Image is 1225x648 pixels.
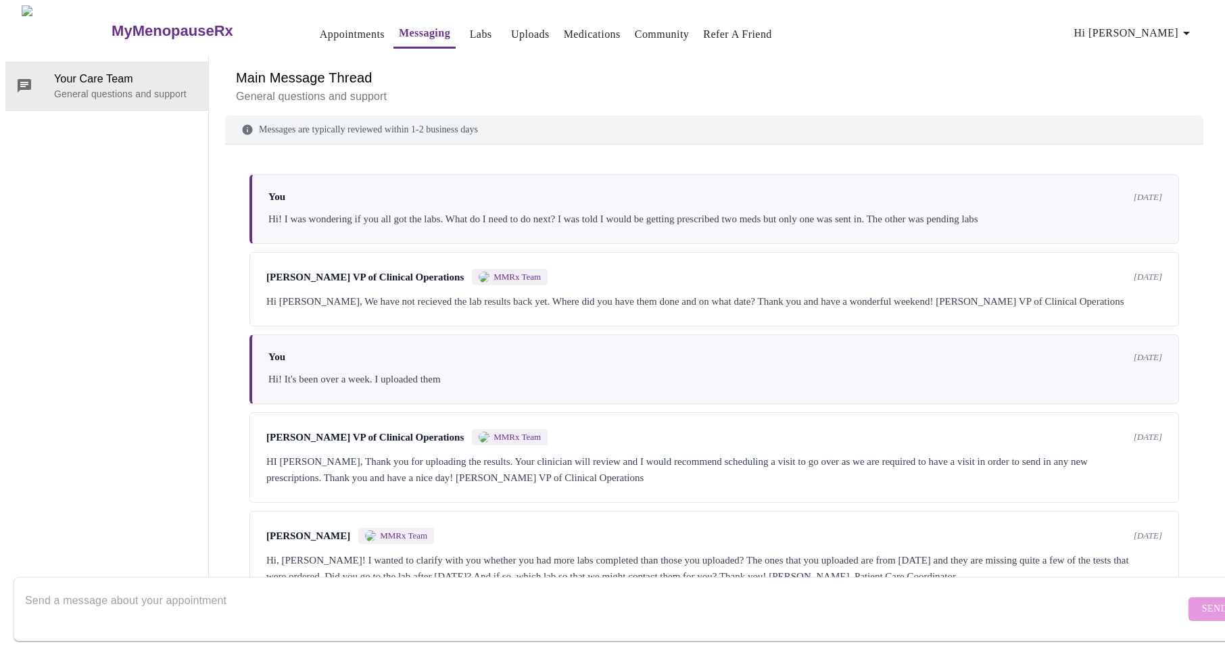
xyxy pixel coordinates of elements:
[266,293,1162,309] div: Hi [PERSON_NAME], We have not recieved the lab results back yet. Where did you have them done and...
[268,211,1162,227] div: Hi! I was wondering if you all got the labs. What do I need to do next? I was told I would be get...
[268,371,1162,387] div: Hi! It's been over a week. I uploaded them
[54,71,197,87] span: Your Care Team
[236,89,1193,105] p: General questions and support
[266,272,464,283] span: [PERSON_NAME] VP of Clinical Operations
[320,25,385,44] a: Appointments
[1134,192,1162,203] span: [DATE]
[112,22,233,40] h3: MyMenopauseRx
[314,21,390,48] button: Appointments
[506,21,555,48] button: Uploads
[380,530,427,541] span: MMRx Team
[479,432,489,443] img: MMRX
[564,25,621,44] a: Medications
[268,351,285,363] span: You
[266,552,1162,584] div: Hi, [PERSON_NAME]! I wanted to clarify with you whether you had more labs completed than those yo...
[703,25,772,44] a: Refer a Friend
[393,20,456,49] button: Messaging
[54,87,197,101] p: General questions and support
[1134,352,1162,363] span: [DATE]
[1134,272,1162,282] span: [DATE]
[236,67,1193,89] h6: Main Message Thread
[266,530,350,542] span: [PERSON_NAME]
[494,432,541,443] span: MMRx Team
[494,272,541,282] span: MMRx Team
[266,432,464,443] span: [PERSON_NAME] VP of Clinical Operations
[479,272,489,282] img: MMRX
[1069,20,1200,47] button: Hi [PERSON_NAME]
[470,25,492,44] a: Labs
[558,21,626,48] button: Medications
[22,5,110,56] img: MyMenopauseRx Logo
[511,25,550,44] a: Uploads
[635,25,690,44] a: Community
[225,116,1203,145] div: Messages are typically reviewed within 1-2 business days
[5,61,208,110] div: Your Care TeamGeneral questions and support
[365,530,376,541] img: MMRX
[629,21,695,48] button: Community
[1134,432,1162,443] span: [DATE]
[268,191,285,203] span: You
[698,21,777,48] button: Refer a Friend
[1134,530,1162,541] span: [DATE]
[266,453,1162,486] div: HI [PERSON_NAME], Thank you for uploading the results. Your clinician will review and I would rec...
[459,21,502,48] button: Labs
[110,7,287,55] a: MyMenopauseRx
[1074,24,1195,43] span: Hi [PERSON_NAME]
[399,24,450,43] a: Messaging
[25,587,1185,630] textarea: Send a message about your appointment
